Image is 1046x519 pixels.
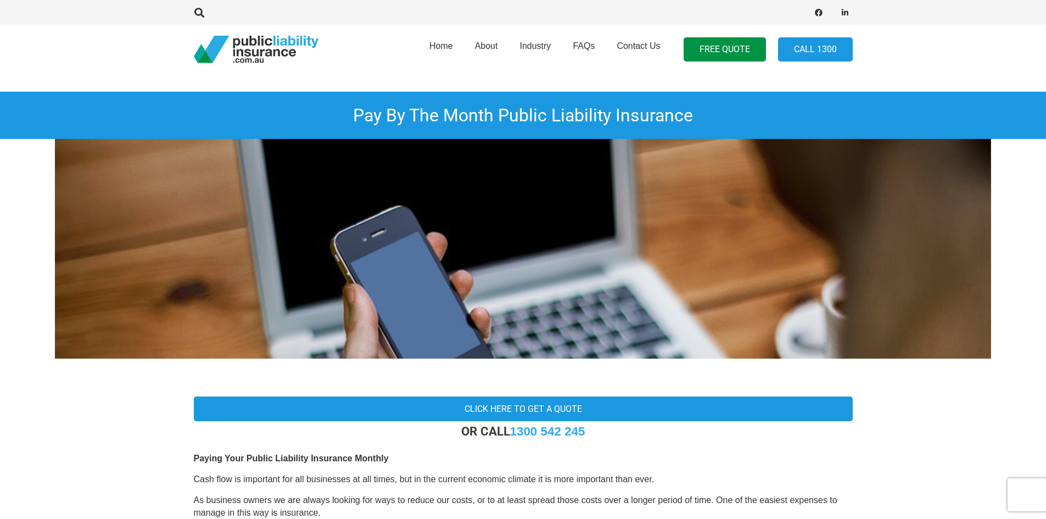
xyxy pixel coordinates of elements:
a: Click here to get a quote [194,397,853,421]
img: Public Liability Insurance NSW [55,139,991,359]
span: Industry [519,41,551,51]
a: Home [418,21,464,77]
span: Contact Us [617,41,660,51]
p: As business owners we are always looking for ways to reduce our costs, or to at least spread thos... [194,494,853,519]
a: 1300 542 245 [510,425,585,438]
span: About [475,41,498,51]
a: Search [189,8,211,18]
a: Facebook [811,5,826,20]
a: Contact Us [606,21,671,77]
span: FAQs [573,41,595,51]
a: FAQs [562,21,606,77]
a: Call 1300 [778,37,853,62]
b: Paying Your Public Liability Insurance Monthly [194,454,389,463]
span: Home [429,41,453,51]
a: About [464,21,509,77]
p: Cash flow is important for all businesses at all times, but in the current economic climate it is... [194,473,853,485]
a: LinkedIn [837,5,853,20]
a: pli_logotransparent [194,36,318,63]
a: FREE QUOTE [684,37,766,62]
strong: OR CALL [461,424,585,438]
a: Industry [508,21,562,77]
